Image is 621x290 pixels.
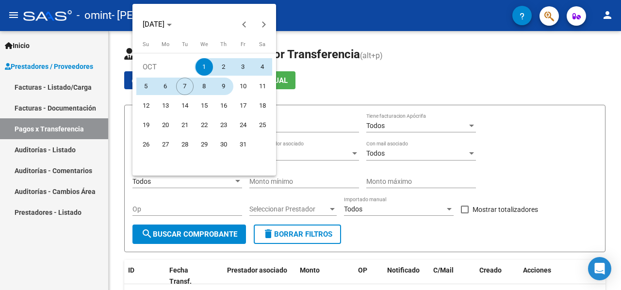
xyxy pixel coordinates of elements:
[157,97,174,114] span: 13
[214,96,233,115] button: October 16, 2025
[136,135,156,154] button: October 26, 2025
[215,136,232,153] span: 30
[215,116,232,134] span: 23
[588,257,611,280] div: Open Intercom Messenger
[175,96,195,115] button: October 14, 2025
[233,135,253,154] button: October 31, 2025
[196,78,213,95] span: 8
[137,136,155,153] span: 26
[254,15,273,34] button: Next month
[253,96,272,115] button: October 18, 2025
[215,78,232,95] span: 9
[254,78,271,95] span: 11
[214,135,233,154] button: October 30, 2025
[137,116,155,134] span: 19
[175,115,195,135] button: October 21, 2025
[196,97,213,114] span: 15
[137,97,155,114] span: 12
[259,41,265,48] span: Sa
[234,15,254,34] button: Previous month
[157,78,174,95] span: 6
[156,96,175,115] button: October 13, 2025
[253,115,272,135] button: October 25, 2025
[196,58,213,76] span: 1
[182,41,188,48] span: Tu
[254,116,271,134] span: 25
[143,41,149,48] span: Su
[136,57,195,77] td: OCT
[233,57,253,77] button: October 3, 2025
[195,135,214,154] button: October 29, 2025
[162,41,169,48] span: Mo
[195,57,214,77] button: October 1, 2025
[233,115,253,135] button: October 24, 2025
[176,116,194,134] span: 21
[234,58,252,76] span: 3
[176,136,194,153] span: 28
[176,97,194,114] span: 14
[233,96,253,115] button: October 17, 2025
[214,57,233,77] button: October 2, 2025
[175,77,195,96] button: October 7, 2025
[234,136,252,153] span: 31
[156,115,175,135] button: October 20, 2025
[157,136,174,153] span: 27
[175,135,195,154] button: October 28, 2025
[234,116,252,134] span: 24
[195,115,214,135] button: October 22, 2025
[157,116,174,134] span: 20
[136,115,156,135] button: October 19, 2025
[214,77,233,96] button: October 9, 2025
[143,20,164,29] span: [DATE]
[200,41,208,48] span: We
[234,78,252,95] span: 10
[220,41,227,48] span: Th
[196,116,213,134] span: 22
[136,77,156,96] button: October 5, 2025
[156,77,175,96] button: October 6, 2025
[215,97,232,114] span: 16
[254,58,271,76] span: 4
[195,77,214,96] button: October 8, 2025
[234,97,252,114] span: 17
[139,16,176,33] button: Choose month and year
[254,97,271,114] span: 18
[214,115,233,135] button: October 23, 2025
[176,78,194,95] span: 7
[215,58,232,76] span: 2
[233,77,253,96] button: October 10, 2025
[136,96,156,115] button: October 12, 2025
[156,135,175,154] button: October 27, 2025
[195,96,214,115] button: October 15, 2025
[253,57,272,77] button: October 4, 2025
[196,136,213,153] span: 29
[137,78,155,95] span: 5
[253,77,272,96] button: October 11, 2025
[241,41,245,48] span: Fr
